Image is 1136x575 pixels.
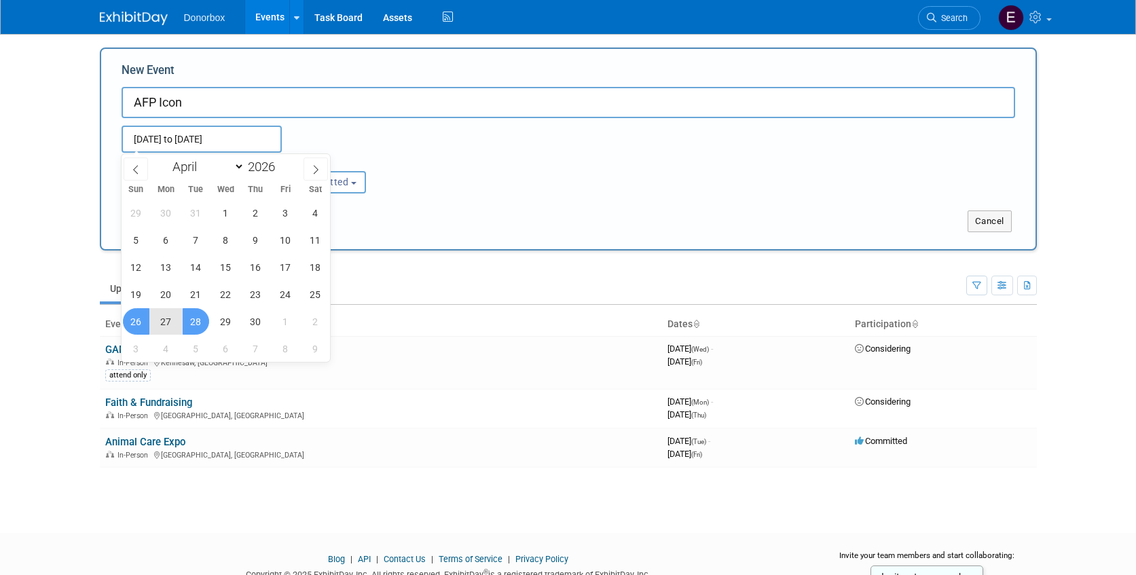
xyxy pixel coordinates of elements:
[274,153,405,170] div: Participation:
[240,185,270,194] span: Thu
[384,554,426,564] a: Contact Us
[122,185,151,194] span: Sun
[667,409,706,420] span: [DATE]
[123,335,149,362] span: May 3, 2026
[106,451,114,458] img: In-Person Event
[667,449,702,459] span: [DATE]
[153,308,179,335] span: April 27, 2026
[439,554,502,564] a: Terms of Service
[691,398,709,406] span: (Mon)
[105,409,657,420] div: [GEOGRAPHIC_DATA], [GEOGRAPHIC_DATA]
[242,335,269,362] span: May 7, 2026
[213,281,239,308] span: April 22, 2026
[100,313,662,336] th: Event
[117,411,152,420] span: In-Person
[117,358,152,367] span: In-Person
[818,550,1037,570] div: Invite your team members and start collaborating:
[153,227,179,253] span: April 6, 2026
[667,344,713,354] span: [DATE]
[183,200,209,226] span: March 31, 2026
[244,159,285,174] input: Year
[123,308,149,335] span: April 26, 2026
[122,153,253,170] div: Attendance / Format:
[691,358,702,366] span: (Fri)
[122,87,1015,118] input: Name of Trade Show / Conference
[691,438,706,445] span: (Tue)
[855,344,911,354] span: Considering
[302,227,329,253] span: April 11, 2026
[855,436,907,446] span: Committed
[849,313,1037,336] th: Participation
[272,335,299,362] span: May 8, 2026
[347,554,356,564] span: |
[183,254,209,280] span: April 14, 2026
[272,254,299,280] span: April 17, 2026
[151,185,181,194] span: Mon
[153,254,179,280] span: April 13, 2026
[123,227,149,253] span: April 5, 2026
[693,318,699,329] a: Sort by Start Date
[166,158,244,175] select: Month
[242,227,269,253] span: April 9, 2026
[373,554,382,564] span: |
[183,281,209,308] span: April 21, 2026
[711,396,713,407] span: -
[122,126,282,153] input: Start Date - End Date
[181,185,210,194] span: Tue
[106,411,114,418] img: In-Person Event
[272,227,299,253] span: April 10, 2026
[300,185,330,194] span: Sat
[213,200,239,226] span: April 1, 2026
[667,396,713,407] span: [DATE]
[153,200,179,226] span: March 30, 2026
[105,369,151,382] div: attend only
[691,346,709,353] span: (Wed)
[242,254,269,280] span: April 16, 2026
[105,344,182,356] a: GAM Conference
[358,554,371,564] a: API
[123,200,149,226] span: March 29, 2026
[105,396,192,409] a: Faith & Fundraising
[302,254,329,280] span: April 18, 2026
[123,254,149,280] span: April 12, 2026
[213,254,239,280] span: April 15, 2026
[911,318,918,329] a: Sort by Participation Type
[100,276,176,301] a: Upcoming3
[662,313,849,336] th: Dates
[105,436,185,448] a: Animal Care Expo
[918,6,981,30] a: Search
[213,335,239,362] span: May 6, 2026
[302,308,329,335] span: May 2, 2026
[106,358,114,365] img: In-Person Event
[515,554,568,564] a: Privacy Policy
[855,396,911,407] span: Considering
[105,356,657,367] div: Kennesaw, [GEOGRAPHIC_DATA]
[998,5,1024,31] img: Emily Sanders
[936,13,968,23] span: Search
[100,12,168,25] img: ExhibitDay
[302,281,329,308] span: April 25, 2026
[328,554,345,564] a: Blog
[272,200,299,226] span: April 3, 2026
[184,12,225,23] span: Donorbox
[210,185,240,194] span: Wed
[667,356,702,367] span: [DATE]
[428,554,437,564] span: |
[242,200,269,226] span: April 2, 2026
[105,449,657,460] div: [GEOGRAPHIC_DATA], [GEOGRAPHIC_DATA]
[153,281,179,308] span: April 20, 2026
[302,200,329,226] span: April 4, 2026
[667,436,710,446] span: [DATE]
[708,436,710,446] span: -
[123,281,149,308] span: April 19, 2026
[183,308,209,335] span: April 28, 2026
[968,210,1012,232] button: Cancel
[183,227,209,253] span: April 7, 2026
[711,344,713,354] span: -
[505,554,513,564] span: |
[117,451,152,460] span: In-Person
[272,281,299,308] span: April 24, 2026
[213,227,239,253] span: April 8, 2026
[691,411,706,419] span: (Thu)
[272,308,299,335] span: May 1, 2026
